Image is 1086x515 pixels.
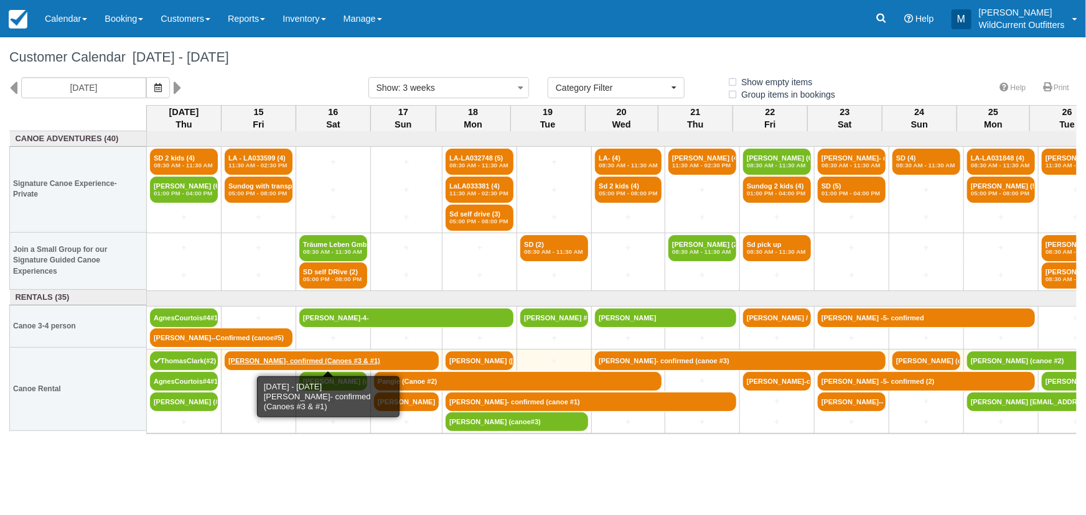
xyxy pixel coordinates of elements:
[967,177,1035,203] a: [PERSON_NAME] (5)05:00 PM - 08:00 PM
[743,211,811,224] a: +
[299,183,367,197] a: +
[595,309,736,327] a: [PERSON_NAME]
[727,85,843,104] label: Group items in bookings
[727,90,845,98] span: Group items in bookings
[952,9,971,29] div: M
[154,190,214,197] em: 01:00 PM - 04:00 PM
[743,415,811,429] a: +
[520,309,588,327] a: [PERSON_NAME] #5
[595,177,662,203] a: Sd 2 kids (4)05:00 PM - 08:00 PM
[520,332,588,345] a: +
[733,105,808,131] th: 22 Fri
[892,183,960,197] a: +
[150,415,218,429] a: +
[225,351,439,370] a: [PERSON_NAME]- confirmed (Canoes #3 & #1)
[225,269,293,282] a: +
[892,415,960,429] a: +
[818,149,886,175] a: [PERSON_NAME]- conf (4)08:30 AM - 11:30 AM
[446,351,513,370] a: [PERSON_NAME] ([PERSON_NAME]
[374,269,439,282] a: +
[818,372,1035,391] a: [PERSON_NAME] -5- confirmed (2)
[595,241,662,254] a: +
[10,305,147,348] th: Canoe 3-4 person
[818,177,886,203] a: SD (5)01:00 PM - 04:00 PM
[595,269,662,282] a: +
[747,248,807,256] em: 08:30 AM - 11:30 AM
[967,269,1035,282] a: +
[225,395,293,408] a: +
[228,190,289,197] em: 05:00 PM - 08:00 PM
[374,415,439,429] a: +
[374,155,439,169] a: +
[743,235,811,261] a: Sd pick up08:30 AM - 11:30 AM
[672,162,733,169] em: 11:30 AM - 02:30 PM
[818,309,1035,327] a: [PERSON_NAME] -5- confirmed
[225,149,293,175] a: LA - LA033599 (4)11:30 AM - 02:30 PM
[299,309,513,327] a: [PERSON_NAME]-4-
[524,248,584,256] em: 08:30 AM - 11:30 AM
[449,218,510,225] em: 05:00 PM - 08:00 PM
[150,177,218,203] a: [PERSON_NAME] (6)01:00 PM - 04:00 PM
[510,105,585,131] th: 19 Tue
[150,269,218,282] a: +
[668,235,736,261] a: [PERSON_NAME] (2)08:30 AM - 11:30 AM
[957,105,1030,131] th: 25 Mon
[967,211,1035,224] a: +
[126,49,229,65] span: [DATE] - [DATE]
[818,269,886,282] a: +
[743,269,811,282] a: +
[150,149,218,175] a: SD 2 kids (4)08:30 AM - 11:30 AM
[446,241,513,254] a: +
[374,332,439,345] a: +
[520,355,588,368] a: +
[892,351,960,370] a: [PERSON_NAME] (ca
[299,415,367,429] a: +
[222,105,296,131] th: 15 Fri
[967,149,1035,175] a: LA-LA031848 (4)08:30 AM - 11:30 AM
[520,235,588,261] a: SD (2)08:30 AM - 11:30 AM
[150,372,218,391] a: AgnesCourtois#4#1)
[599,162,658,169] em: 08:30 AM - 11:30 AM
[374,241,439,254] a: +
[520,211,588,224] a: +
[658,105,733,131] th: 21 Thu
[299,155,367,169] a: +
[150,392,218,411] a: [PERSON_NAME] (#0)
[743,395,811,408] a: +
[595,351,886,370] a: [PERSON_NAME]- confirmed (canoe #3)
[374,392,439,411] a: [PERSON_NAME]
[818,415,886,429] a: +
[585,105,658,131] th: 20 Wed
[299,372,367,391] a: [PERSON_NAME] (can
[150,241,218,254] a: +
[743,149,811,175] a: [PERSON_NAME] (6)08:30 AM - 11:30 AM
[296,105,371,131] th: 16 Sat
[556,81,668,94] span: Category Filter
[446,392,736,411] a: [PERSON_NAME]- confirmed (canoe #1)
[993,79,1034,97] a: Help
[971,190,1031,197] em: 05:00 PM - 08:00 PM
[818,241,886,254] a: +
[892,149,960,175] a: SD (4)08:30 AM - 11:30 AM
[892,395,960,408] a: +
[520,155,588,169] a: +
[377,83,398,93] span: Show
[892,241,960,254] a: +
[967,415,1035,429] a: +
[808,105,882,131] th: 23 Sat
[818,392,886,411] a: [PERSON_NAME]-- co
[1036,79,1077,97] a: Print
[150,328,293,347] a: [PERSON_NAME]--Confirmed (canoe#5)
[743,177,811,203] a: Sundog 2 kids (4)01:00 PM - 04:00 PM
[595,332,662,345] a: +
[374,211,439,224] a: +
[904,14,913,23] i: Help
[225,374,293,387] a: +
[727,77,822,86] span: Show empty items
[436,105,510,131] th: 18 Mon
[668,149,736,175] a: [PERSON_NAME] (4)11:30 AM - 02:30 PM
[9,10,27,29] img: checkfront-main-nav-mini-logo.png
[150,351,218,370] a: ThomasClark(#2)
[147,105,222,131] th: [DATE] Thu
[446,332,513,345] a: +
